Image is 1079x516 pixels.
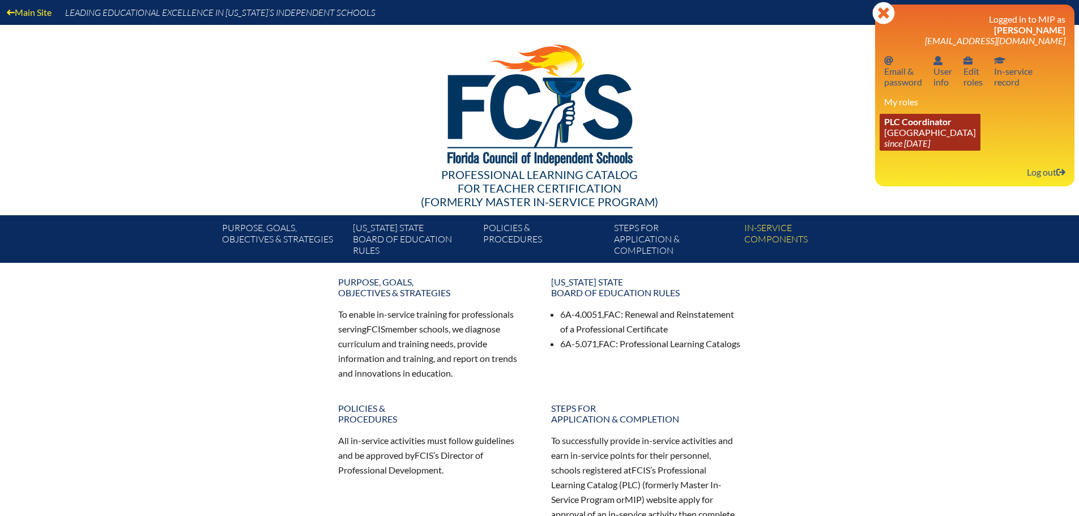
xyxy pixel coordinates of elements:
[872,2,895,24] svg: Close
[632,464,650,475] span: FCIS
[884,56,893,65] svg: Email password
[884,96,1065,107] h3: My roles
[366,323,385,334] span: FCIS
[609,220,740,263] a: Steps forapplication & completion
[415,450,433,460] span: FCIS
[880,114,980,151] a: PLC Coordinator [GEOGRAPHIC_DATA] since [DATE]
[994,56,1005,65] svg: In-service record
[929,53,957,89] a: User infoUserinfo
[884,116,952,127] span: PLC Coordinator
[740,220,870,263] a: In-servicecomponents
[599,338,616,349] span: FAC
[458,181,621,195] span: for Teacher Certification
[479,220,609,263] a: Policies &Procedures
[217,220,348,263] a: Purpose, goals,objectives & strategies
[880,53,927,89] a: Email passwordEmail &password
[1056,168,1065,177] svg: Log out
[1022,164,1070,180] a: Log outLog out
[625,494,642,505] span: MIP
[884,138,930,148] i: since [DATE]
[959,53,987,89] a: User infoEditroles
[560,336,741,351] li: 6A-5.071, : Professional Learning Catalogs
[423,25,656,180] img: FCISlogo221.eps
[544,272,748,302] a: [US_STATE] StateBoard of Education rules
[884,14,1065,46] h3: Logged in to MIP as
[925,35,1065,46] span: [EMAIL_ADDRESS][DOMAIN_NAME]
[560,307,741,336] li: 6A-4.0051, : Renewal and Reinstatement of a Professional Certificate
[963,56,973,65] svg: User info
[338,307,528,380] p: To enable in-service training for professionals serving member schools, we diagnose curriculum an...
[348,220,479,263] a: [US_STATE] StateBoard of Education rules
[214,168,866,208] div: Professional Learning Catalog (formerly Master In-service Program)
[994,24,1065,35] span: [PERSON_NAME]
[338,433,528,477] p: All in-service activities must follow guidelines and be approved by ’s Director of Professional D...
[990,53,1037,89] a: In-service recordIn-servicerecord
[331,398,535,429] a: Policies &Procedures
[604,309,621,319] span: FAC
[331,272,535,302] a: Purpose, goals,objectives & strategies
[933,56,942,65] svg: User info
[622,479,638,490] span: PLC
[2,5,56,20] a: Main Site
[544,398,748,429] a: Steps forapplication & completion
